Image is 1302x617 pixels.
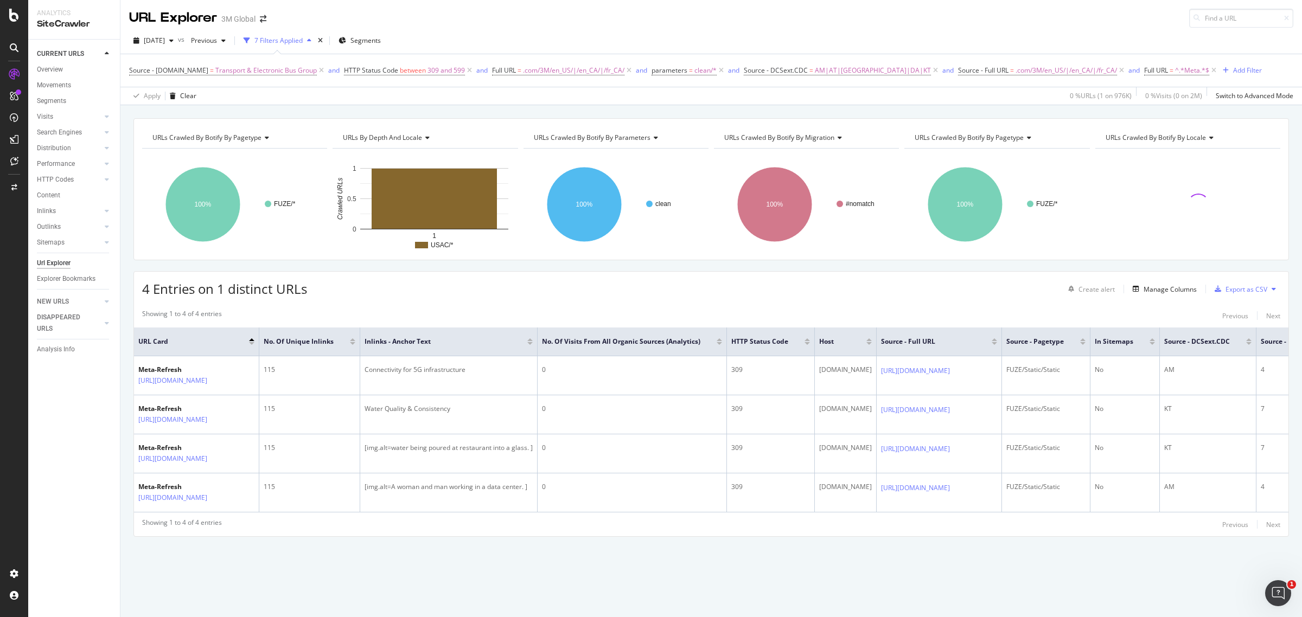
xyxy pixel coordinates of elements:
span: HTTP Status Code [731,337,788,346]
a: Performance [37,158,101,170]
span: = [809,66,813,75]
h4: URLs Crawled By Botify By pagetype [150,129,317,146]
text: 1 [432,232,436,240]
svg: A chart. [714,157,899,252]
div: [img.alt=A woman and man working in a data center. ] [365,482,533,492]
a: Visits [37,111,101,123]
h4: URLs Crawled By Botify By migration [722,129,889,146]
div: Manage Columns [1144,285,1197,294]
div: No [1095,404,1155,414]
div: and [1128,66,1140,75]
span: URLs Crawled By Botify By parameters [534,133,650,142]
div: Explorer Bookmarks [37,273,95,285]
div: Analytics [37,9,111,18]
div: 309 [731,482,810,492]
span: URL Card [138,337,246,346]
div: 0 [542,365,722,375]
div: 0 % URLs ( 1 on 976K ) [1070,91,1132,100]
div: 115 [264,365,355,375]
div: Showing 1 to 4 of 4 entries [142,518,222,531]
div: and [328,66,340,75]
a: [URL][DOMAIN_NAME] [881,444,950,454]
div: Sitemaps [37,237,65,248]
div: 0 % Visits ( 0 on 2M ) [1145,91,1202,100]
text: clean [655,200,671,208]
div: 309 [731,404,810,414]
span: Source - Full URL [881,337,975,346]
div: Showing 1 to 4 of 4 entries [142,309,222,322]
a: CURRENT URLS [37,48,101,60]
button: Switch to Advanced Mode [1211,87,1293,105]
a: [URL][DOMAIN_NAME] [138,414,207,425]
span: between [400,66,426,75]
text: 0.5 [347,195,356,203]
div: A chart. [904,157,1089,252]
div: Meta-Refresh [138,482,254,492]
span: Source - Full URL [958,66,1009,75]
div: Water Quality & Consistency [365,404,533,414]
button: Export as CSV [1210,280,1267,298]
span: Segments [350,36,381,45]
text: 100% [957,201,974,208]
span: HTTP Status Code [344,66,398,75]
div: URL Explorer [129,9,217,27]
button: Add Filter [1218,64,1262,77]
span: Host [819,337,850,346]
span: Source - pagetype [1006,337,1064,346]
a: [URL][DOMAIN_NAME] [138,453,207,464]
span: In Sitemaps [1095,337,1133,346]
text: FUZE/* [1036,200,1058,208]
span: Full URL [492,66,516,75]
button: Next [1266,309,1280,322]
div: AM [1164,365,1252,375]
div: and [942,66,954,75]
button: and [636,65,647,75]
text: 100% [195,201,212,208]
div: KT [1164,404,1252,414]
div: FUZE/Static/Static [1006,365,1086,375]
div: A chart. [333,157,518,252]
svg: A chart. [142,157,327,252]
div: Export as CSV [1226,285,1267,294]
button: Apply [129,87,161,105]
a: Overview [37,64,112,75]
span: URLs Crawled By Botify By pagetype [152,133,261,142]
span: URLs Crawled By Botify By migration [724,133,834,142]
h4: URLs Crawled By Botify By locale [1103,129,1271,146]
div: Movements [37,80,71,91]
div: 309 [731,443,810,453]
a: HTTP Codes [37,174,101,185]
span: 1 [1287,580,1296,589]
a: Movements [37,80,112,91]
a: Content [37,190,112,201]
span: 4 Entries on 1 distinct URLs [142,280,307,298]
div: Apply [144,91,161,100]
span: 309 and 599 [427,63,465,78]
span: URLs Crawled By Botify By locale [1106,133,1206,142]
text: 100% [576,201,592,208]
div: arrow-right-arrow-left [260,15,266,23]
a: DISAPPEARED URLS [37,312,101,335]
div: Meta-Refresh [138,443,254,453]
div: Previous [1222,311,1248,320]
span: parameters [652,66,687,75]
div: 115 [264,443,355,453]
button: and [476,65,488,75]
a: Search Engines [37,127,101,138]
span: URLs by Depth and locale [343,133,422,142]
button: Previous [1222,309,1248,322]
div: Url Explorer [37,258,71,269]
a: Inlinks [37,205,101,217]
div: and [728,66,739,75]
a: Distribution [37,143,101,154]
button: and [328,65,340,75]
a: Analysis Info [37,344,112,355]
button: Clear [165,87,196,105]
div: FUZE/Static/Static [1006,482,1086,492]
div: AM [1164,482,1252,492]
span: = [210,66,214,75]
span: .com/3M/en_US/|/en_CA/|/fr_CA/ [523,63,624,78]
button: and [728,65,739,75]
